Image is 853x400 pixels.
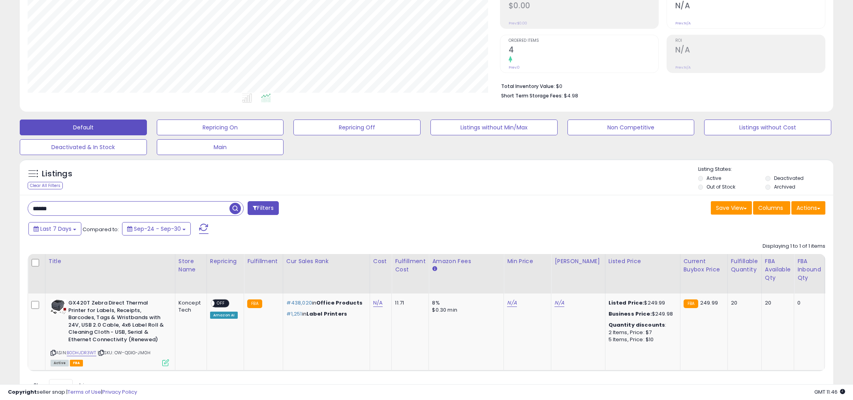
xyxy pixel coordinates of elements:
span: Columns [758,204,783,212]
button: Repricing Off [293,120,421,135]
label: Deactivated [774,175,804,181]
div: Cur Sales Rank [286,257,366,265]
div: Amazon Fees [432,257,500,265]
button: Save View [711,201,752,215]
button: Actions [791,201,825,215]
b: Business Price: [609,310,652,318]
a: Privacy Policy [102,388,137,396]
div: 8% [432,299,498,307]
div: Amazon AI [210,312,238,319]
small: Prev: $0.00 [509,21,527,26]
div: 0 [797,299,818,307]
span: Label Printers [306,310,347,318]
div: Cost [373,257,389,265]
span: Ordered Items [509,39,658,43]
div: Repricing [210,257,240,265]
span: All listings currently available for purchase on Amazon [51,360,69,366]
div: FBA Available Qty [765,257,791,282]
div: ASIN: [51,299,169,365]
button: Repricing On [157,120,284,135]
span: $4.98 [564,92,578,99]
div: $249.98 [609,310,674,318]
h2: N/A [675,1,825,12]
div: Displaying 1 to 1 of 1 items [763,243,825,250]
span: Office Products [316,299,363,307]
b: GX420T Zebra Direct Thermal Printer for Labels, Receipts, Barcodes, Tags & Wristbands with 24V, U... [68,299,164,345]
small: Prev: N/A [675,65,691,70]
label: Active [706,175,721,181]
span: FBA [70,360,83,366]
div: : [609,321,674,329]
span: Sep-24 - Sep-30 [134,225,181,233]
label: Out of Stock [706,183,735,190]
div: 20 [731,299,755,307]
p: in [286,299,364,307]
button: Default [20,120,147,135]
small: Amazon Fees. [432,265,437,273]
div: Min Price [507,257,548,265]
button: Listings without Min/Max [430,120,558,135]
p: Listing States: [698,166,834,173]
b: Quantity discounts [609,321,665,329]
button: Filters [248,201,278,215]
small: FBA [684,299,698,308]
li: $0 [501,81,819,90]
div: 11.71 [395,299,423,307]
h2: $0.00 [509,1,658,12]
button: Last 7 Days [28,222,81,236]
div: 5 Items, Price: $10 [609,336,674,343]
img: 4140fSJPtxL._SL40_.jpg [51,299,66,314]
div: 20 [765,299,788,307]
span: | SKU: OW-QGIG-JM0H [98,350,150,356]
div: seller snap | | [8,389,137,396]
div: Fulfillable Quantity [731,257,758,274]
div: $249.99 [609,299,674,307]
div: Fulfillment [247,257,279,265]
span: 249.99 [700,299,718,307]
div: Store Name [178,257,203,274]
button: Sep-24 - Sep-30 [122,222,191,236]
strong: Copyright [8,388,37,396]
button: Listings without Cost [704,120,831,135]
small: Prev: N/A [675,21,691,26]
p: in [286,310,364,318]
a: N/A [554,299,564,307]
button: Deactivated & In Stock [20,139,147,155]
small: Prev: 0 [509,65,520,70]
b: Short Term Storage Fees: [501,92,563,99]
a: B0DHJDR3WT [67,350,96,356]
small: FBA [247,299,262,308]
div: Current Buybox Price [684,257,724,274]
div: Title [49,257,172,265]
div: [PERSON_NAME] [554,257,601,265]
div: $0.30 min [432,307,498,314]
span: 2025-10-10 11:46 GMT [814,388,845,396]
span: OFF [214,300,227,307]
span: Show: entries [34,381,90,389]
span: ROI [675,39,825,43]
a: N/A [507,299,517,307]
b: Listed Price: [609,299,644,307]
span: Compared to: [83,226,119,233]
label: Archived [774,183,795,190]
div: FBA inbound Qty [797,257,821,282]
span: #438,020 [286,299,312,307]
button: Columns [753,201,790,215]
div: Listed Price [609,257,677,265]
span: Last 7 Days [40,225,71,233]
div: Clear All Filters [28,182,63,189]
h2: N/A [675,45,825,56]
button: Non Competitive [567,120,695,135]
b: Total Inventory Value: [501,83,555,90]
a: Terms of Use [68,388,101,396]
span: #1,251 [286,310,302,318]
div: Fulfillment Cost [395,257,425,274]
div: 2 Items, Price: $7 [609,329,674,336]
button: Main [157,139,284,155]
div: Koncept Tech [178,299,201,314]
h5: Listings [42,168,72,179]
h2: 4 [509,45,658,56]
a: N/A [373,299,383,307]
